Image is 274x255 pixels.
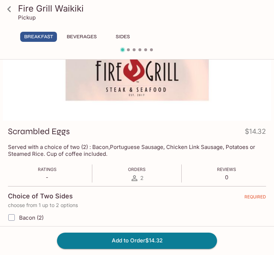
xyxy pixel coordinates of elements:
[217,167,236,172] span: Reviews
[3,25,271,121] div: Scrambled Eggs
[245,126,266,140] h4: $14.32
[63,32,101,42] button: Beverages
[244,194,266,202] span: REQUIRED
[18,14,36,21] p: Pickup
[128,167,146,172] span: Orders
[57,233,217,249] button: Add to Order$14.32
[20,32,57,42] button: Breakfast
[38,174,57,181] p: -
[38,167,57,172] span: Ratings
[8,144,266,157] p: Served with a choice of two (2) : Bacon,Portuguese Sausage, Chicken Link Sausage, Potatoes or Ste...
[18,3,268,14] h3: Fire Grill Waikiki
[217,174,236,181] p: 0
[8,126,70,137] h3: Scrambled Eggs
[19,214,44,221] span: Bacon (2)
[106,32,139,42] button: Sides
[8,202,266,208] p: choose from 1 up to 2 options
[8,192,73,200] h4: Choice of Two Sides
[140,175,143,181] span: 2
